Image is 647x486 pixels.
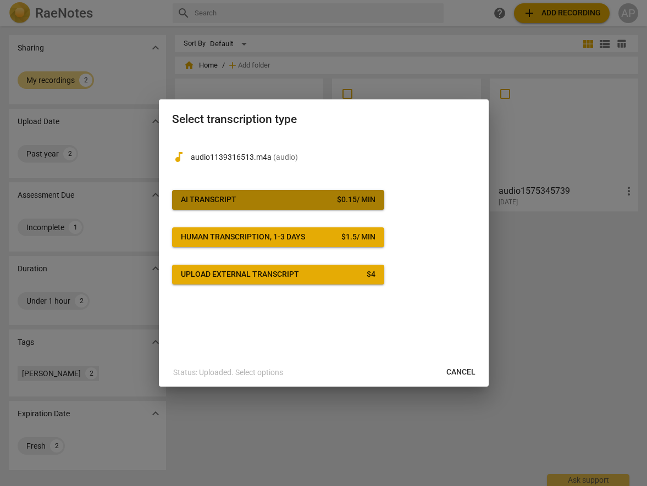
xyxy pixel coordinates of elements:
[273,153,298,161] span: ( audio )
[446,367,475,378] span: Cancel
[173,367,283,378] p: Status: Uploaded. Select options
[337,194,375,205] div: $ 0.15 / min
[181,269,299,280] div: Upload external transcript
[181,232,305,243] div: Human transcription, 1-3 days
[172,265,384,284] button: Upload external transcript$4
[172,190,384,210] button: AI Transcript$0.15/ min
[438,362,484,382] button: Cancel
[172,113,475,126] h2: Select transcription type
[367,269,375,280] div: $ 4
[181,194,236,205] div: AI Transcript
[172,227,384,247] button: Human transcription, 1-3 days$1.5/ min
[191,152,475,163] p: audio1139316513.m4a(audio)
[172,150,185,164] span: audiotrack
[341,232,375,243] div: $ 1.5 / min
